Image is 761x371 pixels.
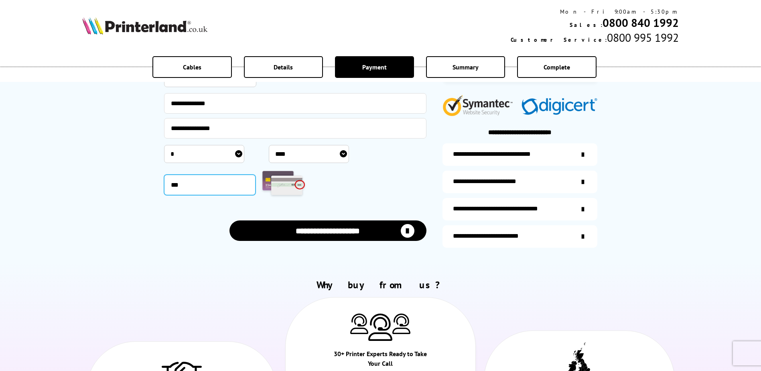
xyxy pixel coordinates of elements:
[442,143,597,166] a: additional-ink
[607,30,679,45] span: 0800 995 1992
[442,171,597,193] a: items-arrive
[544,63,570,71] span: Complete
[442,198,597,220] a: additional-cables
[82,279,678,291] h2: Why buy from us?
[442,225,597,248] a: secure-website
[362,63,387,71] span: Payment
[392,314,410,334] img: Printer Experts
[511,8,679,15] div: Mon - Fri 9:00am - 5:30pm
[511,36,607,43] span: Customer Service:
[82,17,207,35] img: Printerland Logo
[570,21,603,29] span: Sales:
[453,63,479,71] span: Summary
[368,314,392,341] img: Printer Experts
[183,63,201,71] span: Cables
[274,63,293,71] span: Details
[350,314,368,334] img: Printer Experts
[603,15,679,30] a: 0800 840 1992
